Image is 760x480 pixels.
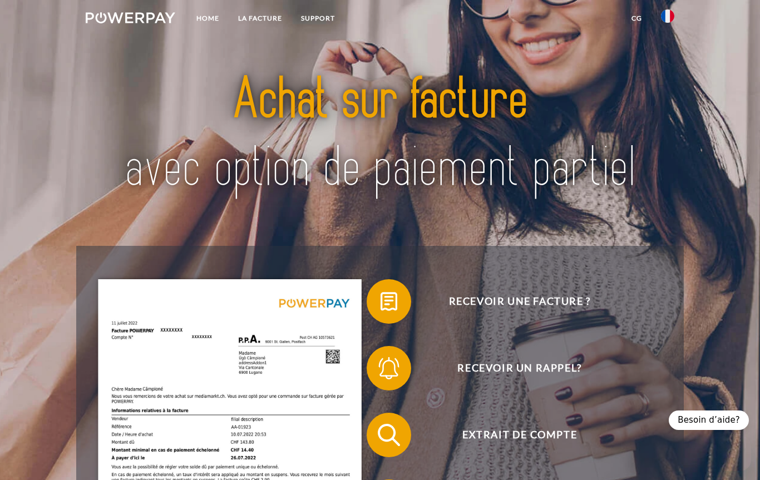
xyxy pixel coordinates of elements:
[661,9,674,23] img: fr
[715,436,751,471] iframe: Bouton de lancement de la fenêtre de messagerie
[292,8,344,28] a: Support
[367,279,656,324] button: Recevoir une facture ?
[187,8,229,28] a: Home
[383,346,656,390] span: Recevoir un rappel?
[115,48,646,221] img: title-powerpay_fr.svg
[86,12,175,23] img: logo-powerpay-white.svg
[622,8,652,28] a: CG
[375,421,403,449] img: qb_search.svg
[229,8,292,28] a: LA FACTURE
[375,288,403,315] img: qb_bill.svg
[375,354,403,382] img: qb_bell.svg
[383,413,656,457] span: Extrait de compte
[367,346,656,390] button: Recevoir un rappel?
[669,410,749,430] div: Besoin d’aide?
[367,413,656,457] button: Extrait de compte
[383,279,656,324] span: Recevoir une facture ?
